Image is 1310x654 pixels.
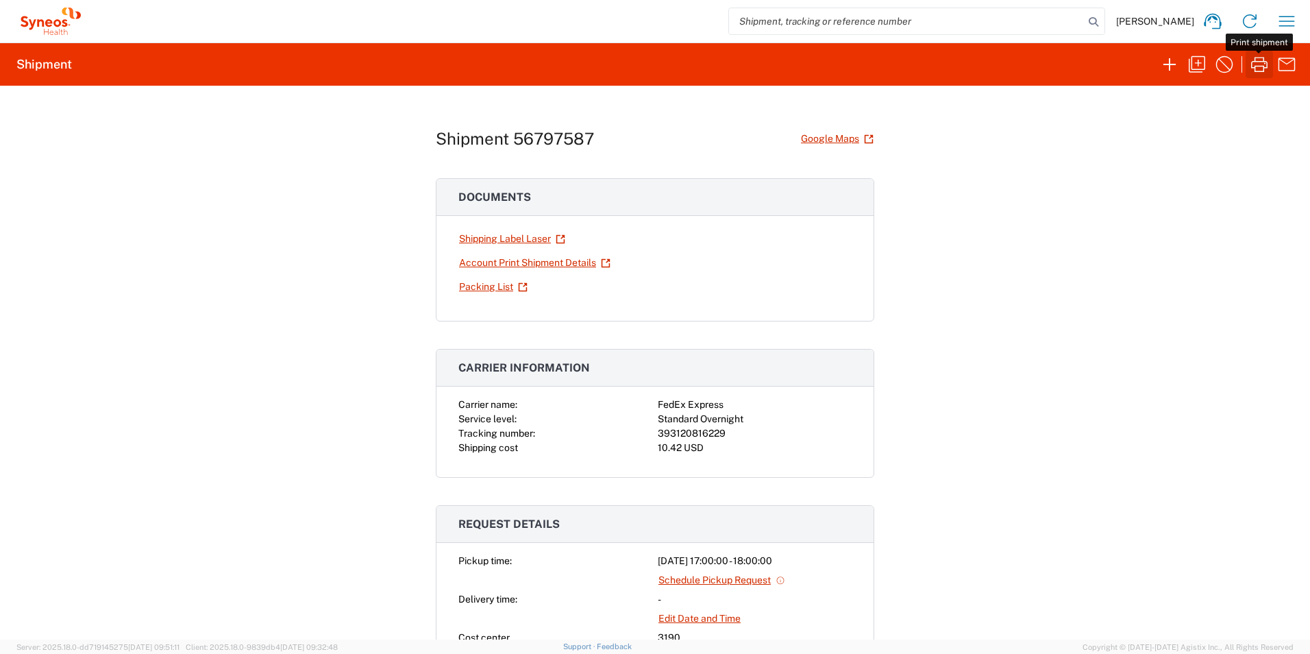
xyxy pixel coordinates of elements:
[458,594,517,605] span: Delivery time:
[458,632,510,643] span: Cost center
[458,251,611,275] a: Account Print Shipment Details
[186,643,338,651] span: Client: 2025.18.0-9839db4
[658,631,852,645] div: 3190
[128,643,180,651] span: [DATE] 09:51:11
[458,428,535,439] span: Tracking number:
[658,412,852,426] div: Standard Overnight
[658,554,852,568] div: [DATE] 17:00:00 - 18:00:00
[458,442,518,453] span: Shipping cost
[658,441,852,455] div: 10.42 USD
[458,399,517,410] span: Carrier name:
[458,361,590,374] span: Carrier information
[16,643,180,651] span: Server: 2025.18.0-dd719145275
[458,227,566,251] a: Shipping Label Laser
[458,555,512,566] span: Pickup time:
[658,607,741,631] a: Edit Date and Time
[16,56,72,73] h2: Shipment
[563,642,597,651] a: Support
[1083,641,1294,653] span: Copyright © [DATE]-[DATE] Agistix Inc., All Rights Reserved
[800,127,874,151] a: Google Maps
[458,275,528,299] a: Packing List
[280,643,338,651] span: [DATE] 09:32:48
[436,129,594,149] h1: Shipment 56797587
[658,426,852,441] div: 393120816229
[658,592,852,607] div: -
[729,8,1084,34] input: Shipment, tracking or reference number
[658,398,852,412] div: FedEx Express
[458,413,517,424] span: Service level:
[458,191,531,204] span: Documents
[658,568,786,592] a: Schedule Pickup Request
[458,518,560,531] span: Request details
[597,642,632,651] a: Feedback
